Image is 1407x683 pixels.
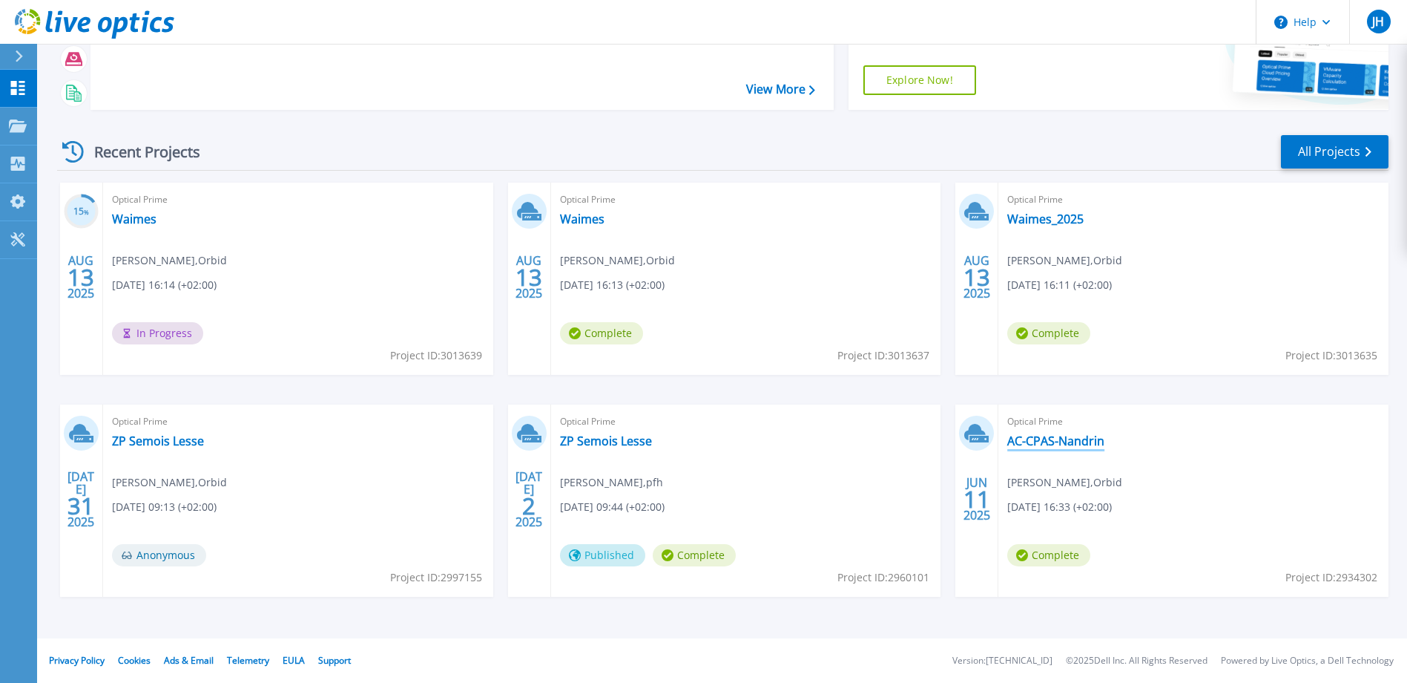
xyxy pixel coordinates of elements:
span: [PERSON_NAME] , Orbid [1007,252,1122,269]
span: Project ID: 2960101 [837,569,929,586]
span: [PERSON_NAME] , Orbid [1007,474,1122,491]
span: Project ID: 3013637 [837,347,929,364]
a: Telemetry [227,654,269,667]
a: View More [746,82,815,97]
span: [DATE] 16:33 (+02:00) [1007,499,1112,515]
span: JH [1372,16,1384,27]
a: AC-CPAS-Nandrin [1007,434,1104,448]
span: % [84,208,89,216]
span: 31 [67,500,94,512]
div: Recent Projects [57,134,220,170]
li: © 2025 Dell Inc. All Rights Reserved [1066,656,1207,666]
span: Project ID: 3013639 [390,347,482,364]
span: [DATE] 09:13 (+02:00) [112,499,217,515]
div: AUG 2025 [515,250,543,304]
span: [PERSON_NAME] , Orbid [560,252,675,269]
span: Optical Prime [560,192,932,208]
a: Privacy Policy [49,654,105,667]
a: All Projects [1281,135,1388,169]
a: ZP Semois Lesse [112,434,204,448]
div: AUG 2025 [67,250,95,304]
span: Optical Prime [560,414,932,430]
span: Complete [560,322,643,344]
span: Optical Prime [1007,192,1380,208]
a: Waimes [112,212,156,226]
span: Project ID: 2934302 [1285,569,1377,586]
span: Optical Prime [112,414,484,430]
span: [DATE] 16:14 (+02:00) [112,277,217,293]
span: Anonymous [112,544,206,566]
span: [PERSON_NAME] , Orbid [112,252,227,269]
span: [PERSON_NAME] , pfh [560,474,663,491]
a: Waimes_2025 [1007,212,1084,226]
div: [DATE] 2025 [515,472,543,526]
span: 13 [515,271,542,284]
span: 11 [963,493,990,506]
span: Optical Prime [1007,414,1380,430]
li: Powered by Live Optics, a Dell Technology [1221,656,1394,666]
h3: 15 [64,203,99,220]
a: Explore Now! [863,65,976,95]
span: [DATE] 16:13 (+02:00) [560,277,665,293]
span: 13 [67,271,94,284]
span: Project ID: 3013635 [1285,347,1377,364]
span: 2 [522,500,536,512]
span: [DATE] 09:44 (+02:00) [560,499,665,515]
span: Complete [653,544,736,566]
span: Optical Prime [112,192,484,208]
a: Support [318,654,351,667]
div: [DATE] 2025 [67,472,95,526]
a: EULA [283,654,305,667]
li: Version: [TECHNICAL_ID] [952,656,1052,666]
a: ZP Semois Lesse [560,434,652,448]
a: Ads & Email [164,654,214,667]
span: Complete [1007,322,1090,344]
span: Published [560,544,645,566]
div: JUN 2025 [963,472,991,526]
div: AUG 2025 [963,250,991,304]
span: [DATE] 16:11 (+02:00) [1007,277,1112,293]
a: Waimes [560,212,604,226]
a: Cookies [118,654,151,667]
span: In Progress [112,322,203,344]
span: Project ID: 2997155 [390,569,482,586]
span: 13 [963,271,990,284]
span: [PERSON_NAME] , Orbid [112,474,227,491]
span: Complete [1007,544,1090,566]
